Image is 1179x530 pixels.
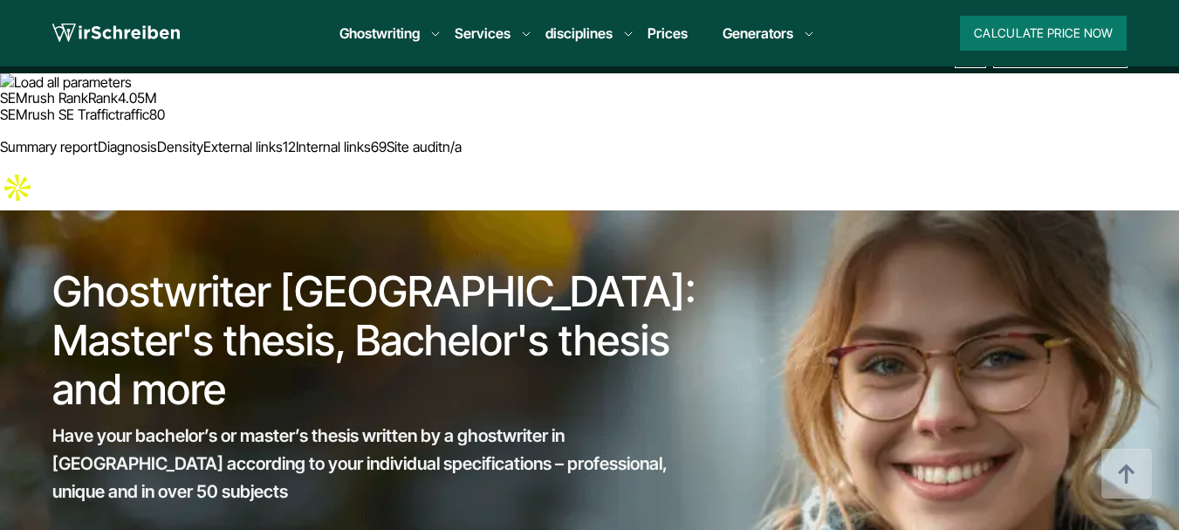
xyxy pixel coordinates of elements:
[455,24,511,42] font: Services
[14,73,132,91] span: Load all parameters
[1100,449,1153,501] img: button top
[52,20,180,46] img: logo wewrite
[118,89,157,107] a: 4.05M
[52,265,696,415] font: Ghostwriter [GEOGRAPHIC_DATA]: Master's thesis, Bachelor's thesis and more
[648,24,688,42] a: Prices
[157,138,203,155] font: Density
[723,24,793,42] font: Generators
[974,25,1113,40] font: Calculate price now
[339,24,420,42] font: Ghostwriting
[296,138,371,155] span: Internal links
[52,425,668,502] font: Have your bachelor’s or master’s thesis written by a ghostwriter in [GEOGRAPHIC_DATA] according t...
[387,138,462,155] a: Site auditn/a
[960,16,1127,51] button: Calculate price now
[545,24,613,42] font: disciplines
[115,106,149,123] font: traffic
[149,106,165,123] a: 80
[203,138,283,155] span: External links
[455,23,511,44] a: Services
[283,138,296,155] font: 12
[88,89,118,107] font: Rank
[442,138,462,155] font: n/a
[98,138,157,155] font: Diagnosis
[387,138,442,155] span: Site audit
[371,138,387,155] font: 69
